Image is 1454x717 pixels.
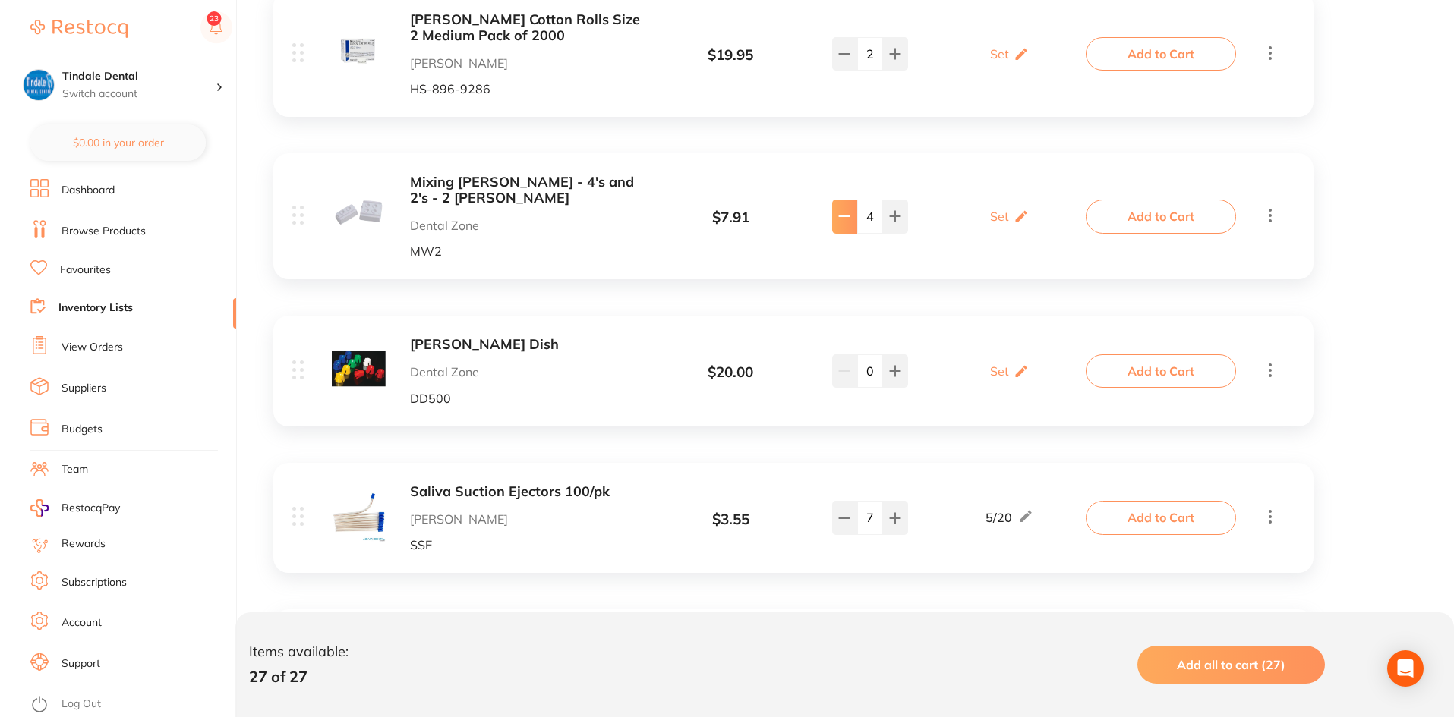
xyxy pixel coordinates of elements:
div: $ 7.91 [651,209,810,226]
p: DD500 [410,392,651,405]
img: Zw [332,341,386,395]
button: Add to Cart [1086,37,1236,71]
div: Mixing [PERSON_NAME] - 4's and 2's - 2 [PERSON_NAME] Dental Zone MW2 $7.91 Set Add to Cart [273,153,1314,279]
a: Favourites [60,263,111,278]
button: Add to Cart [1086,354,1236,388]
div: $ 3.55 [651,511,810,528]
button: $0.00 in your order [30,124,206,161]
img: Mjg2LmpwZw [332,24,386,78]
button: Add all to cart (27) [1137,646,1325,684]
a: Suppliers [62,381,106,396]
p: MW2 [410,244,651,258]
p: Switch account [62,86,216,102]
img: cGc [332,489,386,542]
a: RestocqPay [30,499,120,517]
p: Items available: [249,644,349,660]
button: Saliva Suction Ejectors 100/pk [410,484,651,500]
a: Budgets [62,422,103,437]
a: View Orders [62,340,123,355]
img: RestocqPay [30,499,49,517]
p: 27 of 27 [249,668,349,685]
button: Add to Cart [1086,200,1236,233]
a: Restocq Logo [30,11,128,46]
p: Set [990,47,1009,61]
img: My5wbmc [332,187,386,241]
img: Tindale Dental [24,70,54,100]
p: SSE [410,538,651,552]
h4: Tindale Dental [62,69,216,84]
a: Log Out [62,697,101,712]
button: [PERSON_NAME] Dish [410,337,651,353]
div: 5 / 20 [986,508,1033,527]
p: Set [990,364,1009,378]
p: Set [990,209,1009,223]
div: [PERSON_NAME] Dish Dental Zone DD500 $20.00 Set Add to Cart [273,316,1314,426]
p: [PERSON_NAME] [410,512,651,526]
a: Support [62,656,100,671]
span: Add all to cart (27) [1177,657,1285,672]
p: HS-896-9286 [410,82,651,96]
p: [PERSON_NAME] [410,56,651,70]
button: Add to Cart [1086,501,1236,534]
a: Rewards [62,536,106,552]
div: Open Intercom Messenger [1387,650,1424,687]
a: Team [62,462,88,477]
p: Dental Zone [410,365,651,379]
div: Saliva Suction Ejectors 100/pk [PERSON_NAME] SSE $3.55 5/20Add to Cart [273,463,1314,573]
button: Log Out [30,693,232,717]
img: Restocq Logo [30,20,128,38]
a: Dashboard [62,183,115,198]
a: Subscriptions [62,575,127,590]
p: Dental Zone [410,219,651,232]
a: Browse Products [62,224,146,239]
a: Account [62,615,102,631]
button: Mixing [PERSON_NAME] - 4's and 2's - 2 [PERSON_NAME] [410,175,651,206]
div: $ 20.00 [651,364,810,381]
span: RestocqPay [62,501,120,516]
button: [PERSON_NAME] Cotton Rolls Size 2 Medium Pack of 2000 [410,12,651,43]
a: Inventory Lists [58,300,133,316]
div: $ 19.95 [651,47,810,64]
